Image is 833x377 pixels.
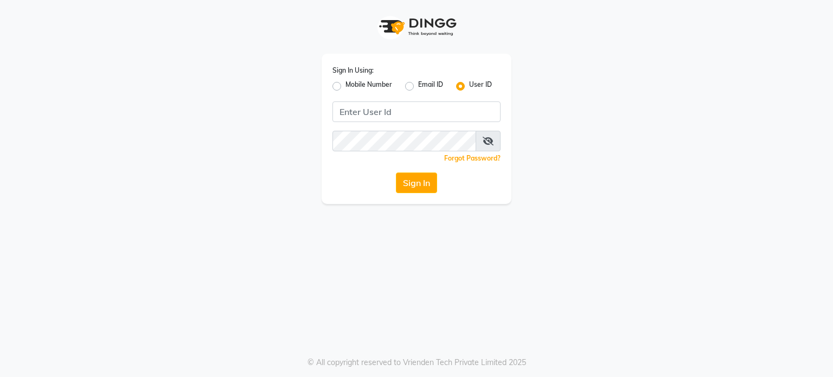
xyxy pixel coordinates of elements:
[332,131,476,151] input: Username
[469,80,492,93] label: User ID
[332,101,501,122] input: Username
[345,80,392,93] label: Mobile Number
[373,11,460,43] img: logo1.svg
[418,80,443,93] label: Email ID
[444,154,501,162] a: Forgot Password?
[396,172,437,193] button: Sign In
[332,66,374,75] label: Sign In Using:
